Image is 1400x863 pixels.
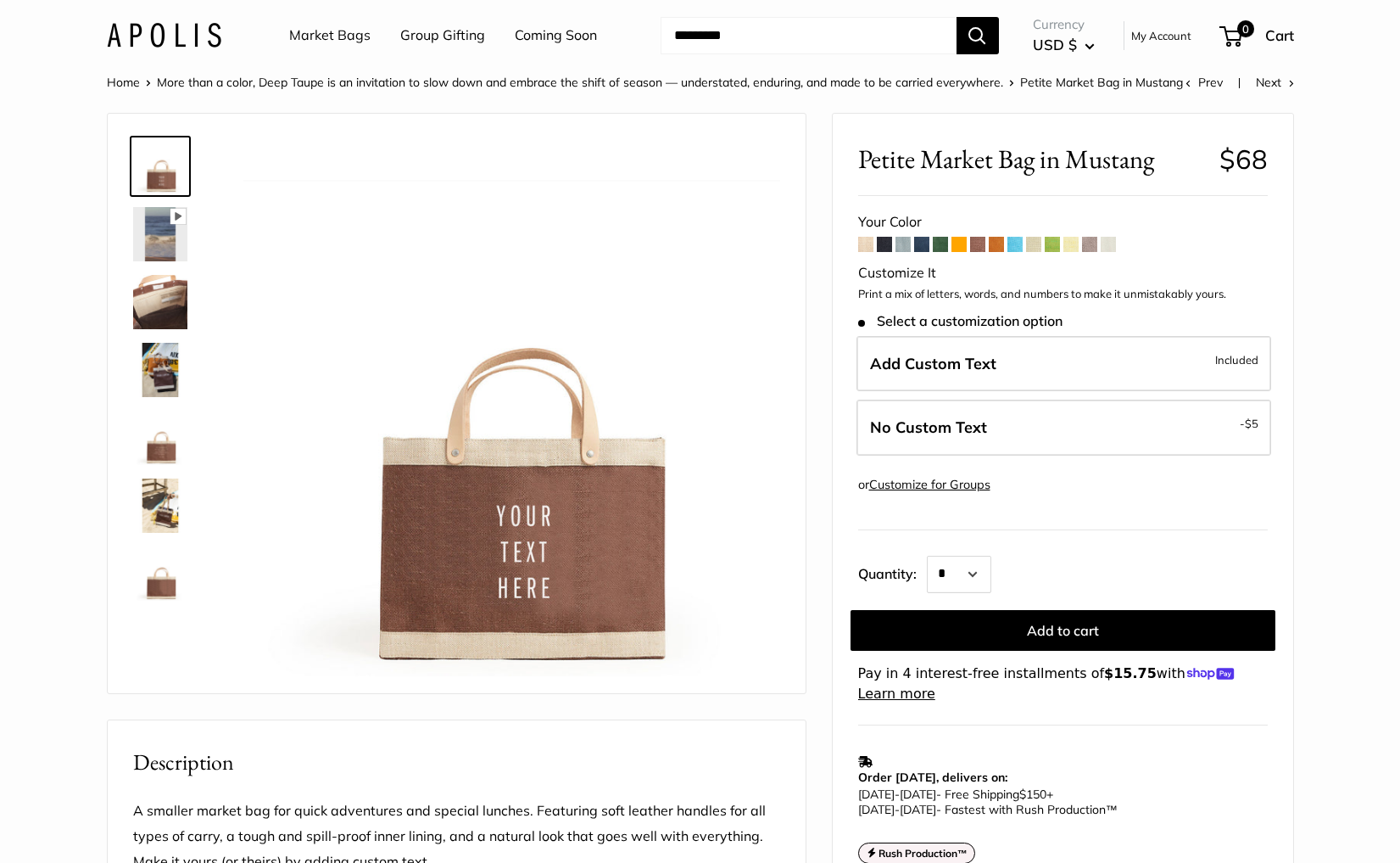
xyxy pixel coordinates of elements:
a: 0 Cart [1221,22,1294,49]
img: Petite Market Bag in Mustang [243,139,780,676]
span: Select a customization option [858,313,1063,329]
span: Petite Market Bag in Mustang [858,143,1207,175]
label: Quantity: [858,551,927,593]
a: Petite Market Bag in Mustang [130,136,191,197]
a: Petite Market Bag in Mustang [130,204,191,265]
a: Customize for Groups [869,477,990,492]
div: Your Color [858,210,1268,235]
span: - Fastest with Rush Production™ [858,802,1118,817]
img: Apolis [107,23,221,48]
span: $5 [1245,417,1258,430]
span: No Custom Text [870,417,987,437]
span: - [1240,413,1258,434]
span: Petite Market Bag in Mustang [1020,75,1183,90]
span: [DATE] [900,802,936,817]
img: Petite Market Bag in Mustang [133,479,187,533]
button: Search [957,17,999,54]
strong: Order [DATE], delivers on: [858,770,1007,785]
span: [DATE] [858,802,895,817]
span: - [895,787,900,802]
h2: Description [133,746,780,779]
a: Market Bags [289,23,371,48]
span: [DATE] [900,787,936,802]
span: 0 [1236,20,1253,37]
label: Leave Blank [856,400,1271,456]
strong: Rush Production™ [878,847,968,860]
a: Group Gifting [400,23,485,48]
a: Next [1256,75,1294,90]
a: Prev [1185,75,1223,90]
input: Search... [661,17,957,54]
nav: Breadcrumb [107,71,1183,93]
span: $150 [1019,787,1046,802]
a: Petite Market Bag in Mustang [130,475,191,536]
img: Petite Market Bag in Mustang [133,411,187,465]
img: Petite Market Bag in Mustang [133,546,187,601]
img: Petite Market Bag in Mustang [133,343,187,397]
span: Add Custom Text [870,354,996,373]
span: [DATE] [858,787,895,802]
p: Print a mix of letters, words, and numbers to make it unmistakably yours. [858,286,1268,303]
span: Currency [1033,13,1095,36]
a: Petite Market Bag in Mustang [130,407,191,468]
img: Petite Market Bag in Mustang [133,139,187,193]
div: Customize It [858,261,1268,286]
button: Add to cart [851,610,1275,651]
span: $68 [1219,143,1268,176]
a: Home [107,75,140,90]
a: More than a color, Deep Taupe is an invitation to slow down and embrace the shift of season — und... [157,75,1003,90]
a: Petite Market Bag in Mustang [130,272,191,333]
label: Add Custom Text [856,336,1271,392]
img: Petite Market Bag in Mustang [133,275,187,329]
span: Included [1215,350,1258,370]
button: USD $ [1033,31,1095,59]
a: Coming Soon [515,23,597,48]
a: Petite Market Bag in Mustang [130,339,191,401]
p: - Free Shipping + [858,787,1259,817]
img: Petite Market Bag in Mustang [133,207,187,261]
span: Cart [1265,26,1294,44]
div: or [858,474,990,496]
span: - [895,802,900,817]
a: My Account [1131,25,1191,46]
span: USD $ [1033,36,1077,53]
a: Petite Market Bag in Mustang [130,543,191,604]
